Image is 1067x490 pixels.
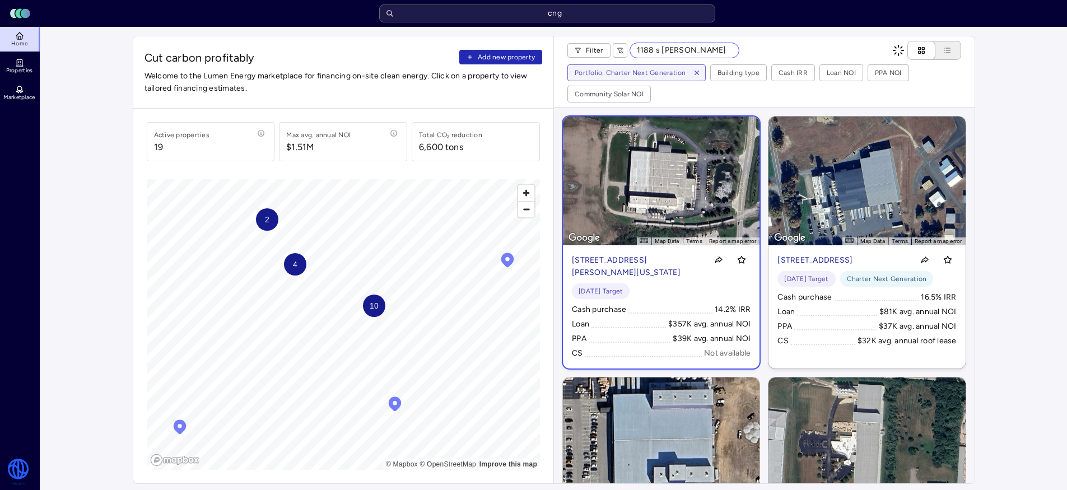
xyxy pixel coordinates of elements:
[572,347,583,360] div: CS
[572,304,626,316] div: Cash purchase
[572,333,586,345] div: PPA
[284,253,306,276] div: Map marker
[171,418,188,438] div: Map marker
[145,50,455,66] span: Cut carbon profitably
[777,320,792,333] div: PPA
[768,116,965,368] a: Map[STREET_ADDRESS]Toggle favorite[DATE] TargetCharter Next GenerationCash purchase16.5% IRRLoan$...
[777,306,795,318] div: Loan
[586,45,603,56] span: Filter
[499,251,516,272] div: Map marker
[704,347,751,360] div: Not available
[518,202,534,217] span: Zoom out
[150,454,199,466] a: Mapbox logo
[479,460,537,468] a: Map feedback
[154,129,209,141] div: Active properties
[939,251,957,269] button: Toggle favorite
[630,43,739,58] input: Search
[419,129,482,141] div: Total CO₂ reduction
[827,67,856,78] div: Loan NOI
[875,67,902,78] div: PPA NOI
[567,43,611,58] button: Filter
[579,286,623,297] span: [DATE] Target
[563,116,760,368] a: Map[STREET_ADDRESS][PERSON_NAME][US_STATE]Toggle favorite[DATE] TargetCash purchase14.2% IRRLoan$...
[568,86,650,102] button: Community Solar NOI
[907,41,935,60] button: Cards view
[924,41,961,60] button: List view
[572,254,702,279] p: [STREET_ADDRESS][PERSON_NAME][US_STATE]
[6,67,33,74] span: Properties
[369,300,378,312] span: 10
[386,460,418,468] a: Mapbox
[858,335,957,347] div: $32K avg. annual roof lease
[711,65,766,81] button: Building type
[575,88,644,100] div: Community Solar NOI
[292,258,297,270] span: 4
[717,67,760,78] div: Building type
[777,291,832,304] div: Cash purchase
[419,141,463,154] div: 6,600 tons
[777,254,852,267] p: [STREET_ADDRESS]
[11,40,27,47] span: Home
[286,129,351,141] div: Max avg. annual NOI
[779,67,808,78] div: Cash IRR
[868,65,908,81] button: PPA NOI
[147,179,541,470] canvas: Map
[673,333,751,345] div: $39K avg. annual NOI
[518,201,534,217] button: Zoom out
[145,70,543,95] span: Welcome to the Lumen Energy marketplace for financing on-site clean energy. Click on a property t...
[715,304,751,316] div: 14.2% IRR
[777,335,789,347] div: CS
[386,395,403,416] div: Map marker
[154,141,209,154] span: 19
[379,4,715,22] input: Search for a property
[772,65,814,81] button: Cash IRR
[820,65,863,81] button: Loan NOI
[921,291,956,304] div: 16.5% IRR
[879,306,957,318] div: $81K avg. annual NOI
[847,273,927,284] span: Charter Next Generation
[478,52,535,63] span: Add new property
[7,459,30,486] img: Watershed
[668,318,751,330] div: $357K avg. annual NOI
[3,94,35,101] span: Marketplace
[575,67,686,78] div: Portfolio: Charter Next Generation
[733,251,751,269] button: Toggle favorite
[784,273,828,284] span: [DATE] Target
[286,141,351,154] span: $1.51M
[568,65,688,81] button: Portfolio: Charter Next Generation
[363,295,385,317] div: Map marker
[518,185,534,201] button: Zoom in
[264,213,269,226] span: 2
[572,318,589,330] div: Loan
[256,208,278,231] div: Map marker
[879,320,957,333] div: $37K avg. annual NOI
[459,50,542,64] button: Add new property
[420,460,476,468] a: OpenStreetMap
